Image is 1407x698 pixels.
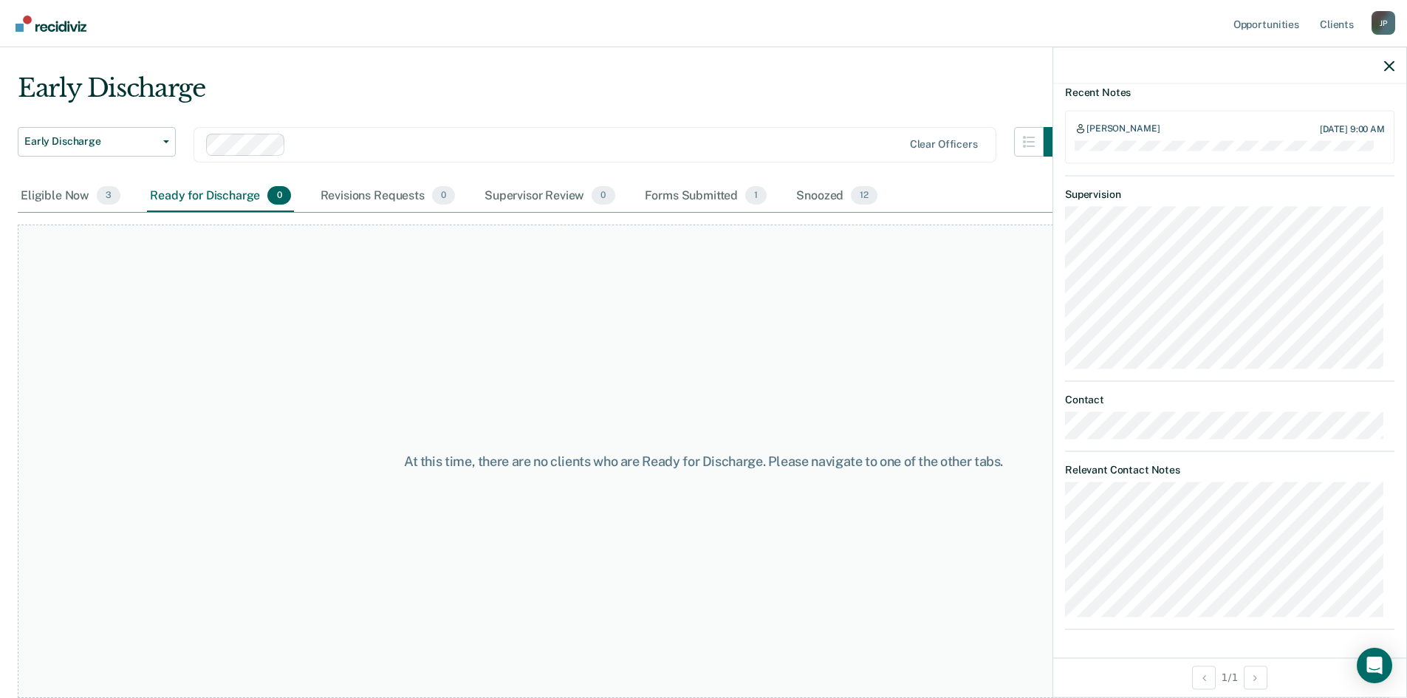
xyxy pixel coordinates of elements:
[361,454,1047,470] div: At this time, there are no clients who are Ready for Discharge. Please navigate to one of the oth...
[592,186,615,205] span: 0
[1065,86,1394,99] dt: Recent Notes
[1065,188,1394,201] dt: Supervision
[482,180,618,213] div: Supervisor Review
[97,186,120,205] span: 3
[1065,464,1394,476] dt: Relevant Contact Notes
[1244,666,1267,689] button: Next Opportunity
[745,186,767,205] span: 1
[1065,393,1394,406] dt: Contact
[432,186,455,205] span: 0
[147,180,293,213] div: Ready for Discharge
[910,138,978,151] div: Clear officers
[1086,123,1160,134] div: [PERSON_NAME]
[16,16,86,32] img: Recidiviz
[793,180,880,213] div: Snoozed
[1372,11,1395,35] div: J P
[851,186,877,205] span: 12
[1357,648,1392,683] div: Open Intercom Messenger
[24,135,157,148] span: Early Discharge
[18,180,123,213] div: Eligible Now
[18,73,1073,115] div: Early Discharge
[1053,657,1406,697] div: 1 / 1
[267,186,290,205] span: 0
[1372,11,1395,35] button: Profile dropdown button
[642,180,770,213] div: Forms Submitted
[318,180,458,213] div: Revisions Requests
[1320,123,1385,134] div: [DATE] 9:00 AM
[1192,666,1216,689] button: Previous Opportunity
